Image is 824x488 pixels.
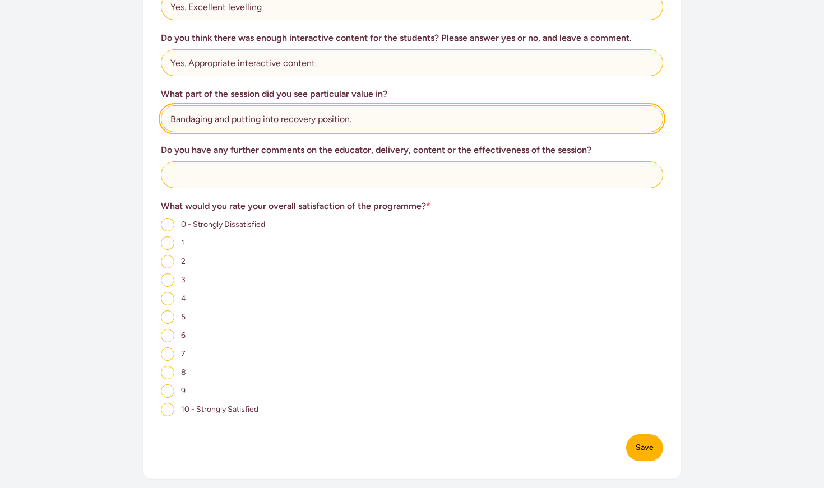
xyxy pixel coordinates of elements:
span: 10 - Strongly Satisfied [181,405,258,414]
input: 4 [161,292,174,305]
h3: What would you rate your overall satisfaction of the programme? [161,199,663,213]
span: 5 [181,312,186,322]
span: 2 [181,257,186,266]
input: 5 [161,310,174,324]
input: 3 [161,273,174,287]
span: 6 [181,331,186,340]
h3: Do you have any further comments on the educator, delivery, content or the effectiveness of the s... [161,143,663,157]
span: 8 [181,368,186,377]
input: 6 [161,329,174,342]
span: 3 [181,275,186,285]
input: 0 - Strongly Dissatisfied [161,218,174,231]
input: 10 - Strongly Satisfied [161,403,174,416]
span: 4 [181,294,186,303]
input: 1 [161,236,174,250]
input: 9 [161,384,174,398]
button: Save [626,434,663,461]
input: 8 [161,366,174,379]
span: 0 - Strongly Dissatisfied [181,220,265,229]
span: 1 [181,238,184,248]
span: 7 [181,349,186,359]
input: 2 [161,255,174,268]
h3: Do you think there was enough interactive content for the students? Please answer yes or no, and ... [161,31,663,45]
h3: What part of the session did you see particular value in? [161,87,663,101]
span: 9 [181,386,186,396]
input: 7 [161,347,174,361]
